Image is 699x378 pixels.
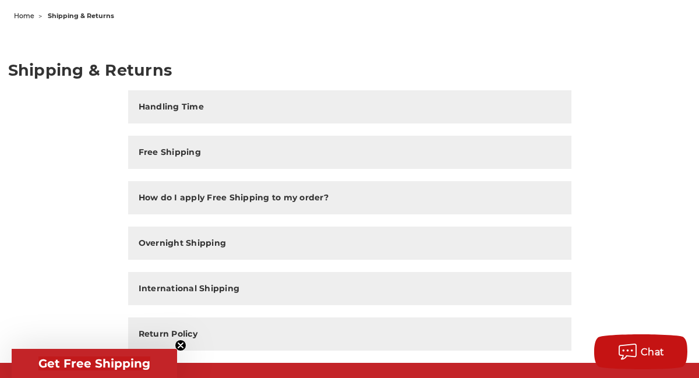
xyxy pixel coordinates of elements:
a: home [14,12,34,20]
span: Get Free Shipping [38,356,150,370]
h2: Free Shipping [139,146,201,158]
span: shipping & returns [48,12,114,20]
button: Handling Time [128,90,571,123]
button: Return Policy [128,317,571,351]
h2: International Shipping [139,282,240,295]
button: Close teaser [175,340,186,351]
h2: Handling Time [139,101,204,113]
span: Chat [641,347,665,358]
h2: Overnight Shipping [139,237,227,249]
button: Overnight Shipping [128,227,571,260]
h2: How do I apply Free Shipping to my order? [139,192,329,204]
button: International Shipping [128,272,571,305]
button: Chat [594,334,687,369]
div: Get Free ShippingClose teaser [12,349,177,378]
h1: Shipping & Returns [8,62,691,78]
h2: Return Policy [139,328,197,340]
button: How do I apply Free Shipping to my order? [128,181,571,214]
button: Free Shipping [128,136,571,169]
